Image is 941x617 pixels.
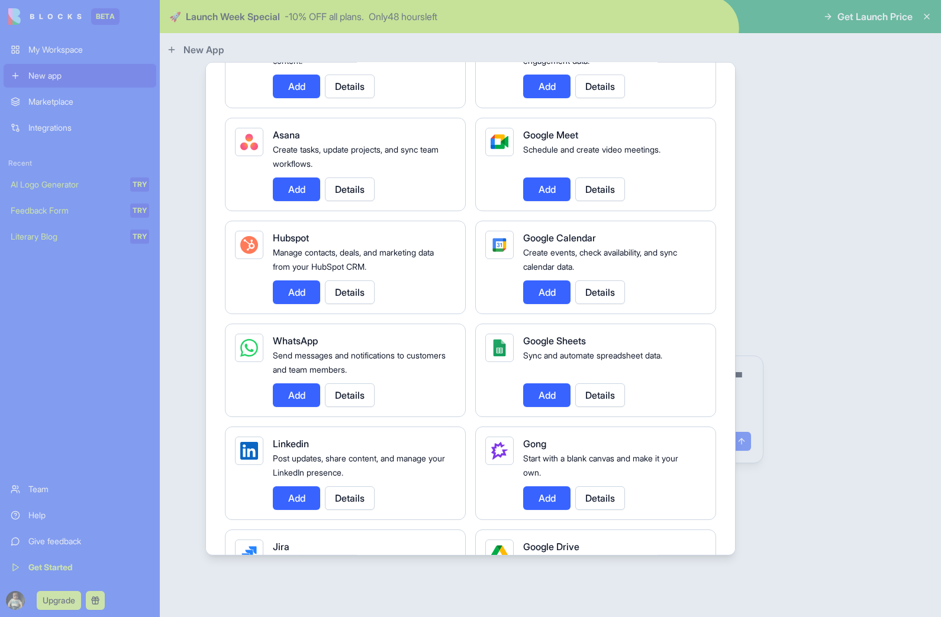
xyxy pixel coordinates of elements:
button: Details [575,280,625,303]
button: Details [575,177,625,201]
button: Details [575,486,625,509]
span: Google Calendar [523,231,596,243]
span: Google Drive [523,540,579,552]
span: WhatsApp [273,334,318,346]
button: Details [575,74,625,98]
span: Google Meet [523,128,578,140]
span: Google Sheets [523,334,586,346]
span: Schedule and create video meetings. [523,144,660,154]
button: Details [325,74,375,98]
span: Send messages and notifications to customers and team members. [273,350,446,374]
button: Details [325,280,375,303]
span: Sync and automate spreadsheet data. [523,350,662,360]
span: Start with a blank canvas and make it your own. [523,453,678,477]
button: Details [325,486,375,509]
button: Add [273,177,320,201]
button: Add [273,383,320,406]
button: Add [523,383,571,406]
button: Details [325,383,375,406]
span: Post tweets, track mentions, and analyze engagement data. [523,41,673,65]
button: Add [273,280,320,303]
button: Details [575,383,625,406]
button: Add [523,486,571,509]
span: Linkedin [273,437,309,449]
button: Add [523,74,571,98]
button: Add [273,74,320,98]
span: Manage contacts, deals, and marketing data from your HubSpot CRM. [273,247,434,271]
button: Add [523,177,571,201]
span: Hubspot [273,231,309,243]
span: Asana [273,128,300,140]
span: Create tasks, update projects, and sync team workflows. [273,144,439,168]
span: Upload videos, manage playlists, and embed content. [273,41,437,65]
button: Details [325,177,375,201]
span: Create events, check availability, and sync calendar data. [523,247,677,271]
button: Add [273,486,320,509]
span: Gong [523,437,546,449]
button: Add [523,280,571,303]
span: Jira [273,540,289,552]
span: Post updates, share content, and manage your LinkedIn presence. [273,453,445,477]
